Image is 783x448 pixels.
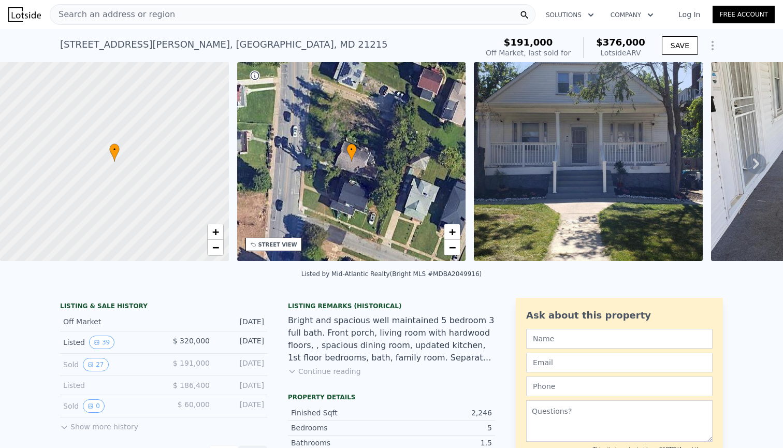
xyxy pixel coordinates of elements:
button: Continue reading [288,366,361,377]
div: [DATE] [218,316,264,327]
input: Phone [526,377,713,396]
div: 2,246 [392,408,492,418]
a: Log In [666,9,713,20]
div: Off Market [63,316,155,327]
div: Bedrooms [291,423,392,433]
button: View historical data [83,399,105,413]
img: Sale: 151560874 Parcel: 42970377 [474,62,703,261]
div: [DATE] [218,336,264,349]
span: $ 191,000 [173,359,210,367]
span: $376,000 [596,37,645,48]
div: Finished Sqft [291,408,392,418]
div: Listed [63,380,155,391]
button: Company [602,6,662,24]
span: $ 186,400 [173,381,210,389]
span: • [346,145,357,154]
div: Bathrooms [291,438,392,448]
div: [STREET_ADDRESS][PERSON_NAME] , [GEOGRAPHIC_DATA] , MD 21215 [60,37,388,52]
div: • [109,143,120,162]
span: $ 60,000 [178,400,210,409]
a: Zoom in [444,224,460,240]
div: [DATE] [218,399,264,413]
a: Zoom out [444,240,460,255]
a: Free Account [713,6,775,23]
div: [DATE] [218,380,264,391]
div: Listing Remarks (Historical) [288,302,495,310]
div: Property details [288,393,495,401]
div: [DATE] [218,358,264,371]
div: Listed by Mid-Atlantic Realty (Bright MLS #MDBA2049916) [301,270,482,278]
div: Listed [63,336,155,349]
button: View historical data [89,336,114,349]
img: Lotside [8,7,41,22]
div: 5 [392,423,492,433]
div: LISTING & SALE HISTORY [60,302,267,312]
span: Search an address or region [50,8,175,21]
div: Ask about this property [526,308,713,323]
button: SAVE [662,36,698,55]
a: Zoom out [208,240,223,255]
div: Sold [63,399,155,413]
div: Bright and spacious well maintained 5 bedroom 3 full bath. Front porch, living room with hardwood... [288,314,495,364]
a: Zoom in [208,224,223,240]
div: 1.5 [392,438,492,448]
span: − [212,241,219,254]
span: + [449,225,456,238]
span: $ 320,000 [173,337,210,345]
div: Lotside ARV [596,48,645,58]
input: Name [526,329,713,349]
div: Sold [63,358,155,371]
div: Off Market, last sold for [486,48,571,58]
button: Show Options [702,35,723,56]
span: $191,000 [504,37,553,48]
div: STREET VIEW [258,241,297,249]
span: + [212,225,219,238]
button: View historical data [83,358,108,371]
span: • [109,145,120,154]
button: Solutions [538,6,602,24]
div: • [346,143,357,162]
input: Email [526,353,713,372]
span: − [449,241,456,254]
button: Show more history [60,417,138,432]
